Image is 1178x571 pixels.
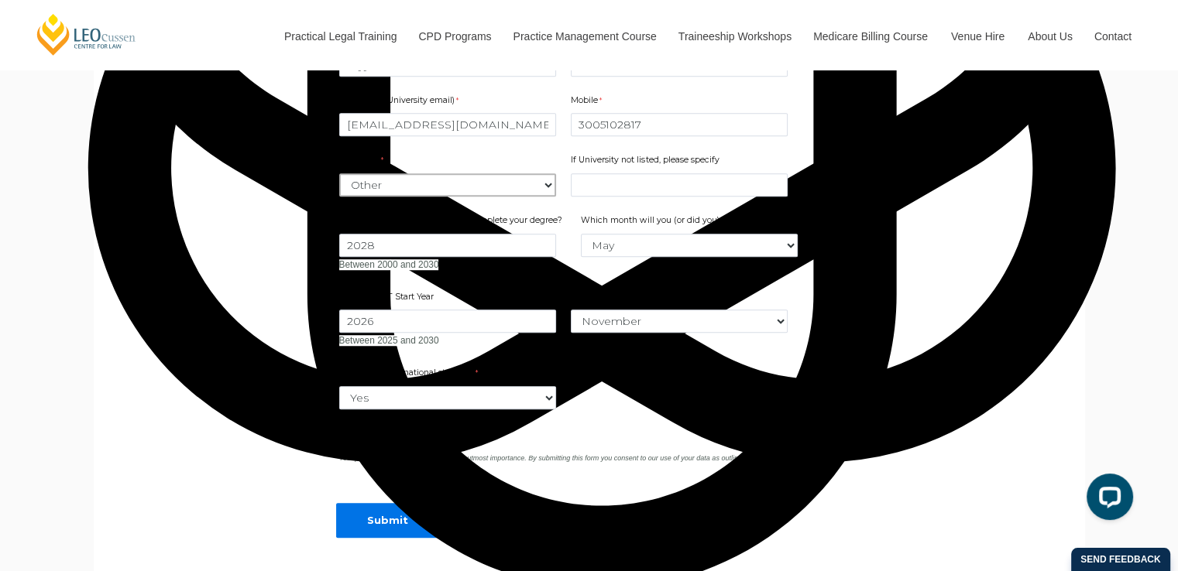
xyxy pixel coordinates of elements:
label: Are you an international student? [339,367,494,382]
label: Mobile [571,94,606,110]
select: Which month will you (or did you) complete your degree? [581,234,798,257]
label: Preferred PLT Start Year [339,291,438,306]
a: Venue Hire [939,3,1016,70]
iframe: LiveChat chat widget [1074,467,1139,532]
label: Preferred PLT Start Month [571,291,678,306]
a: About Us [1016,3,1083,70]
span: Between 2000 and 2030 [339,259,439,270]
input: Email (Non-University email) [339,113,556,136]
select: University [339,173,556,197]
a: Contact [1083,3,1143,70]
a: Practice Management Course [502,3,667,70]
input: Preferred PLT Start Year [339,309,556,333]
input: Mobile [571,113,788,136]
a: Medicare Billing Course [802,3,939,70]
label: University [339,154,387,169]
label: Email (Non-University email) [339,94,462,110]
a: [PERSON_NAME] Centre for Law [35,12,138,56]
select: Preferred PLT Start Month [571,309,788,333]
select: Are you an international student? [339,386,556,409]
input: If University not listed, please specify [571,173,788,197]
span: Between 2025 and 2030 [339,335,439,346]
input: Which year will you (or did you) complete your degree? [339,234,556,257]
a: Traineeship Workshops [667,3,802,70]
label: Which year will you (or did you) complete your degree? [339,214,566,230]
label: Which month will you (or did you) complete your degree? [581,214,818,230]
label: If University not listed, please specify [571,154,723,169]
a: Practical Legal Training [273,3,407,70]
a: CPD Programs [407,3,501,70]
